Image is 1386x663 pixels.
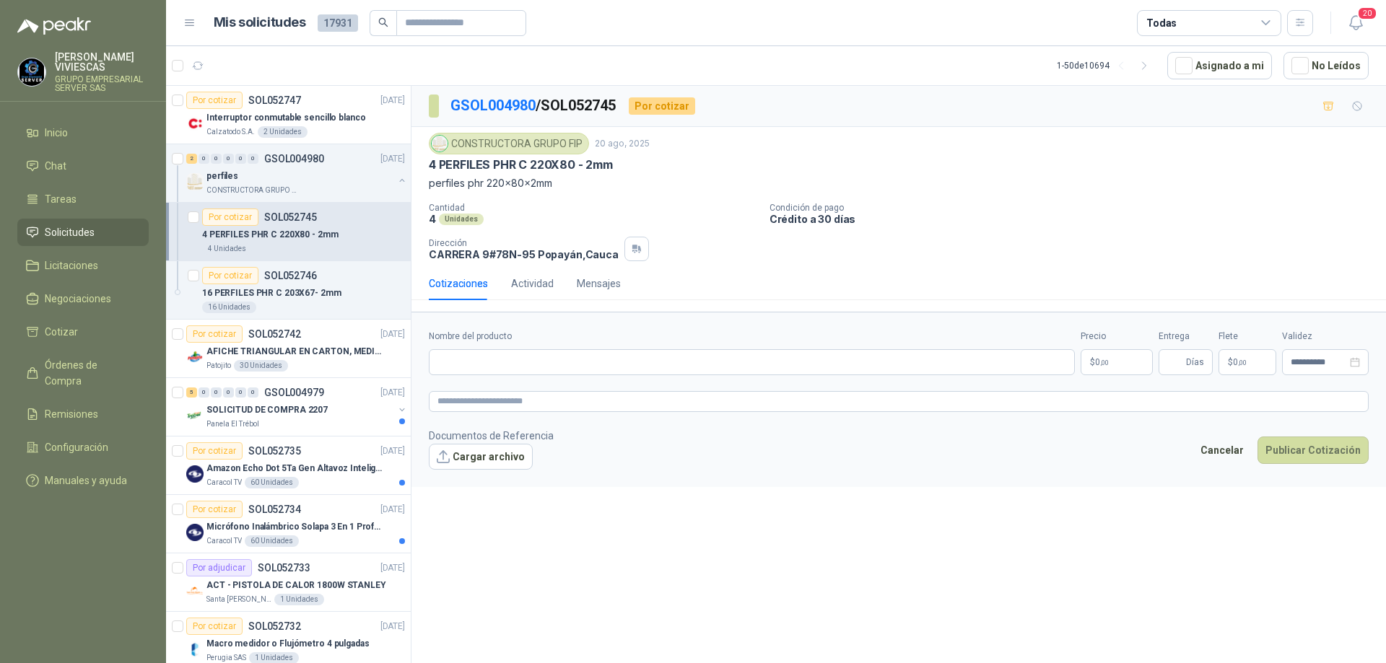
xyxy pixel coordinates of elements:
[166,261,411,320] a: Por cotizarSOL05274616 PERFILES PHR C 203X67- 2mm16 Unidades
[450,97,536,114] a: GSOL004980
[17,152,149,180] a: Chat
[235,387,246,398] div: 0
[245,477,299,488] div: 60 Unidades
[186,173,204,190] img: Company Logo
[1219,349,1276,375] p: $ 0,00
[206,170,238,183] p: perfiles
[199,387,209,398] div: 0
[206,345,386,359] p: AFICHE TRIANGULAR EN CARTON, MEDIDAS 30 CM X 45 CM
[17,400,149,428] a: Remisiones
[45,357,135,389] span: Órdenes de Compra
[1238,359,1247,366] span: ,00
[17,467,149,494] a: Manuales y ayuda
[511,276,554,291] div: Actividad
[186,524,204,541] img: Company Logo
[186,325,243,343] div: Por cotizar
[17,185,149,213] a: Tareas
[258,126,308,138] div: 2 Unidades
[595,137,650,151] p: 20 ago, 2025
[45,406,98,422] span: Remisiones
[380,620,405,633] p: [DATE]
[223,387,234,398] div: 0
[166,553,411,612] a: Por adjudicarSOL052733[DATE] Company LogoACT - PISTOLA DE CALOR 1800W STANLEYSanta [PERSON_NAME]1...
[378,17,388,27] span: search
[206,520,386,534] p: Micrófono Inalámbrico Solapa 3 En 1 Profesional F11-2 X2
[45,258,98,273] span: Licitaciones
[45,158,66,174] span: Chat
[206,477,242,488] p: Caracol TV
[432,136,448,152] img: Company Logo
[186,115,204,132] img: Company Logo
[1081,349,1153,375] p: $0,00
[1100,359,1109,366] span: ,00
[1228,358,1233,366] span: $
[186,465,204,483] img: Company Logo
[1357,6,1377,20] span: 20
[429,203,758,213] p: Cantidad
[429,175,1369,191] p: perfiles phr 220x80x2mm
[248,329,301,339] p: SOL052742
[380,94,405,107] p: [DATE]
[17,17,91,35] img: Logo peakr
[211,387,222,398] div: 0
[18,58,45,86] img: Company Logo
[1167,52,1272,79] button: Asignado a mi
[235,154,246,164] div: 0
[206,111,365,125] p: Interruptor conmutable sencillo blanco
[202,208,258,226] div: Por cotizar
[186,582,204,600] img: Company Logo
[429,276,488,291] div: Cotizaciones
[429,133,589,154] div: CONSTRUCTORA GRUPO FIP
[1282,330,1369,343] label: Validez
[186,618,243,635] div: Por cotizar
[1146,15,1177,31] div: Todas
[429,238,619,248] p: Dirección
[1081,330,1153,343] label: Precio
[206,126,255,138] p: Calzatodo S.A.
[206,535,242,547] p: Caracol TV
[1193,436,1252,464] button: Cancelar
[1343,10,1369,36] button: 20
[17,285,149,312] a: Negociaciones
[380,328,405,341] p: [DATE]
[202,243,252,255] div: 4 Unidades
[186,150,408,196] a: 2 0 0 0 0 0 GSOL004980[DATE] Company LogoperfilesCONSTRUCTORA GRUPO FIP
[45,125,68,141] span: Inicio
[577,276,621,291] div: Mensajes
[318,14,358,32] span: 17931
[380,444,405,458] p: [DATE]
[186,442,243,460] div: Por cotizar
[55,52,149,72] p: [PERSON_NAME] VIVIESCAS
[17,252,149,279] a: Licitaciones
[166,495,411,553] a: Por cotizarSOL052734[DATE] Company LogoMicrófono Inalámbrico Solapa 3 En 1 Profesional F11-2 X2Ca...
[17,119,149,146] a: Inicio
[55,75,149,92] p: GRUPO EMPRESARIAL SERVER SAS
[770,213,1380,225] p: Crédito a 30 días
[206,637,370,651] p: Macro medidor o Flujómetro 4 pulgadas
[166,203,411,261] a: Por cotizarSOL0527454 PERFILES PHR C 220X80 - 2mm4 Unidades
[186,407,204,424] img: Company Logo
[186,641,204,658] img: Company Logo
[206,185,297,196] p: CONSTRUCTORA GRUPO FIP
[186,154,197,164] div: 2
[1159,330,1213,343] label: Entrega
[770,203,1380,213] p: Condición de pago
[202,267,258,284] div: Por cotizar
[45,439,108,455] span: Configuración
[450,95,617,117] p: / SOL052745
[248,387,258,398] div: 0
[264,387,324,398] p: GSOL004979
[380,386,405,400] p: [DATE]
[202,228,339,242] p: 4 PERFILES PHR C 220X80 - 2mm
[1283,52,1369,79] button: No Leídos
[214,12,306,33] h1: Mis solicitudes
[206,594,271,605] p: Santa [PERSON_NAME]
[248,95,301,105] p: SOL052747
[199,154,209,164] div: 0
[166,86,411,144] a: Por cotizarSOL052747[DATE] Company LogoInterruptor conmutable sencillo blancoCalzatodo S.A.2 Unid...
[429,428,554,444] p: Documentos de Referencia
[248,446,301,456] p: SOL052735
[45,291,111,307] span: Negociaciones
[17,318,149,346] a: Cotizar
[429,444,533,470] button: Cargar archivo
